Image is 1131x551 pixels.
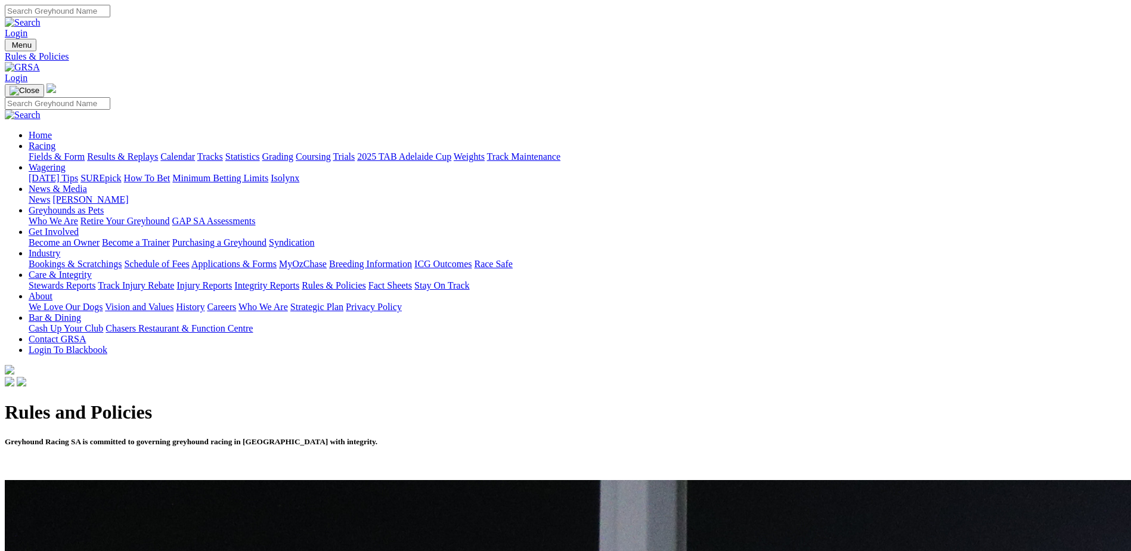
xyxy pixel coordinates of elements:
[29,173,78,183] a: [DATE] Tips
[5,437,1126,447] h5: Greyhound Racing SA is committed to governing greyhound racing in [GEOGRAPHIC_DATA] with integrity.
[98,280,174,290] a: Track Injury Rebate
[29,162,66,172] a: Wagering
[124,259,189,269] a: Schedule of Fees
[29,259,122,269] a: Bookings & Scratchings
[172,173,268,183] a: Minimum Betting Limits
[17,377,26,386] img: twitter.svg
[29,184,87,194] a: News & Media
[5,39,36,51] button: Toggle navigation
[29,151,85,162] a: Fields & Form
[5,84,44,97] button: Toggle navigation
[160,151,195,162] a: Calendar
[290,302,343,312] a: Strategic Plan
[80,216,170,226] a: Retire Your Greyhound
[29,312,81,323] a: Bar & Dining
[5,377,14,386] img: facebook.svg
[333,151,355,162] a: Trials
[29,302,103,312] a: We Love Our Dogs
[279,259,327,269] a: MyOzChase
[29,280,1126,291] div: Care & Integrity
[5,5,110,17] input: Search
[29,216,1126,227] div: Greyhounds as Pets
[29,141,55,151] a: Racing
[487,151,560,162] a: Track Maintenance
[346,302,402,312] a: Privacy Policy
[29,194,1126,205] div: News & Media
[207,302,236,312] a: Careers
[5,51,1126,62] a: Rules & Policies
[5,73,27,83] a: Login
[29,323,1126,334] div: Bar & Dining
[5,365,14,374] img: logo-grsa-white.png
[474,259,512,269] a: Race Safe
[52,194,128,205] a: [PERSON_NAME]
[414,259,472,269] a: ICG Outcomes
[302,280,366,290] a: Rules & Policies
[12,41,32,49] span: Menu
[296,151,331,162] a: Coursing
[5,17,41,28] img: Search
[29,270,92,280] a: Care & Integrity
[197,151,223,162] a: Tracks
[368,280,412,290] a: Fact Sheets
[47,83,56,93] img: logo-grsa-white.png
[172,237,267,247] a: Purchasing a Greyhound
[29,259,1126,270] div: Industry
[269,237,314,247] a: Syndication
[191,259,277,269] a: Applications & Forms
[80,173,121,183] a: SUREpick
[29,194,50,205] a: News
[29,323,103,333] a: Cash Up Your Club
[5,401,1126,423] h1: Rules and Policies
[29,151,1126,162] div: Racing
[29,291,52,301] a: About
[5,62,40,73] img: GRSA
[29,302,1126,312] div: About
[29,334,86,344] a: Contact GRSA
[5,97,110,110] input: Search
[225,151,260,162] a: Statistics
[87,151,158,162] a: Results & Replays
[329,259,412,269] a: Breeding Information
[176,302,204,312] a: History
[10,86,39,95] img: Close
[271,173,299,183] a: Isolynx
[234,280,299,290] a: Integrity Reports
[29,205,104,215] a: Greyhounds as Pets
[29,237,100,247] a: Become an Owner
[5,110,41,120] img: Search
[29,248,60,258] a: Industry
[172,216,256,226] a: GAP SA Assessments
[29,345,107,355] a: Login To Blackbook
[414,280,469,290] a: Stay On Track
[176,280,232,290] a: Injury Reports
[29,130,52,140] a: Home
[29,237,1126,248] div: Get Involved
[106,323,253,333] a: Chasers Restaurant & Function Centre
[29,216,78,226] a: Who We Are
[102,237,170,247] a: Become a Trainer
[262,151,293,162] a: Grading
[357,151,451,162] a: 2025 TAB Adelaide Cup
[29,227,79,237] a: Get Involved
[29,280,95,290] a: Stewards Reports
[105,302,173,312] a: Vision and Values
[238,302,288,312] a: Who We Are
[29,173,1126,184] div: Wagering
[5,28,27,38] a: Login
[454,151,485,162] a: Weights
[124,173,171,183] a: How To Bet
